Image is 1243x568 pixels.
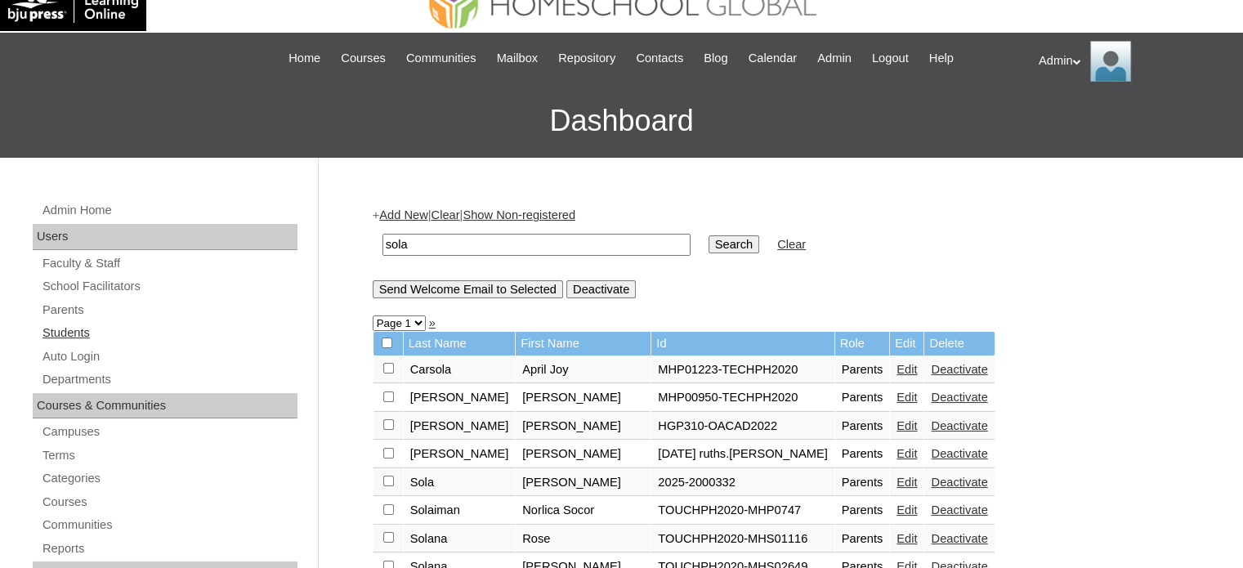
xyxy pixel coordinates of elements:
a: Show Non-registered [463,208,575,221]
td: Parents [835,526,890,553]
a: Clear [777,238,806,251]
a: Logout [864,49,917,68]
input: Send Welcome Email to Selected [373,280,563,298]
a: Edit [896,476,917,489]
a: Edit [896,391,917,404]
a: Deactivate [931,532,987,545]
a: Admin [809,49,860,68]
a: Contacts [628,49,691,68]
a: Deactivate [931,447,987,460]
td: [PERSON_NAME] [516,469,651,497]
a: Deactivate [931,391,987,404]
a: School Facilitators [41,276,297,297]
a: Admin Home [41,200,297,221]
input: Deactivate [566,280,636,298]
td: April Joy [516,356,651,384]
span: Calendar [749,49,797,68]
a: Clear [431,208,459,221]
a: Edit [896,447,917,460]
td: Last Name [404,332,516,356]
input: Search [709,235,759,253]
a: Blog [695,49,736,68]
a: Deactivate [931,363,987,376]
a: Departments [41,369,297,390]
div: Users [33,224,297,250]
td: [PERSON_NAME] [516,413,651,441]
td: First Name [516,332,651,356]
td: [PERSON_NAME] [516,384,651,412]
a: Courses [41,492,297,512]
a: Edit [896,419,917,432]
a: Deactivate [931,419,987,432]
span: Home [288,49,320,68]
a: Faculty & Staff [41,253,297,274]
td: Edit [890,332,923,356]
td: Id [651,332,834,356]
h3: Dashboard [8,84,1235,158]
a: Students [41,323,297,343]
td: MHP01223-TECHPH2020 [651,356,834,384]
a: Categories [41,468,297,489]
td: [PERSON_NAME] [404,441,516,468]
td: 2025-2000332 [651,469,834,497]
span: Blog [704,49,727,68]
a: Home [280,49,329,68]
td: Role [835,332,890,356]
td: [DATE] ruths.[PERSON_NAME] [651,441,834,468]
a: Reports [41,539,297,559]
a: » [429,316,436,329]
a: Repository [550,49,624,68]
a: Courses [333,49,394,68]
span: Mailbox [497,49,539,68]
td: Parents [835,441,890,468]
span: Courses [341,49,386,68]
a: Auto Login [41,347,297,367]
a: Communities [41,515,297,535]
a: Add New [379,208,427,221]
a: Terms [41,445,297,466]
span: Contacts [636,49,683,68]
a: Parents [41,300,297,320]
a: Deactivate [931,476,987,489]
span: Logout [872,49,909,68]
div: Courses & Communities [33,393,297,419]
td: [PERSON_NAME] [516,441,651,468]
a: Communities [398,49,485,68]
td: [PERSON_NAME] [404,384,516,412]
td: Solana [404,526,516,553]
span: Admin [817,49,852,68]
td: MHP00950-TECHPH2020 [651,384,834,412]
a: Help [921,49,962,68]
td: Parents [835,384,890,412]
td: TOUCHPH2020-MHP0747 [651,497,834,525]
div: + | | [373,207,1182,297]
a: Edit [896,363,917,376]
a: Mailbox [489,49,547,68]
a: Campuses [41,422,297,442]
a: Deactivate [931,503,987,517]
input: Search [382,234,691,256]
td: Delete [924,332,994,356]
td: Norlica Socor [516,497,651,525]
td: HGP310-OACAD2022 [651,413,834,441]
div: Admin [1039,41,1227,82]
td: TOUCHPH2020-MHS01116 [651,526,834,553]
td: Rose [516,526,651,553]
td: Parents [835,497,890,525]
td: Parents [835,413,890,441]
td: Parents [835,469,890,497]
td: Sola [404,469,516,497]
span: Communities [406,49,476,68]
a: Edit [896,532,917,545]
td: Solaiman [404,497,516,525]
a: Edit [896,503,917,517]
td: Carsola [404,356,516,384]
td: [PERSON_NAME] [404,413,516,441]
a: Calendar [740,49,805,68]
span: Repository [558,49,615,68]
img: Admin Homeschool Global [1090,41,1131,82]
td: Parents [835,356,890,384]
span: Help [929,49,954,68]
